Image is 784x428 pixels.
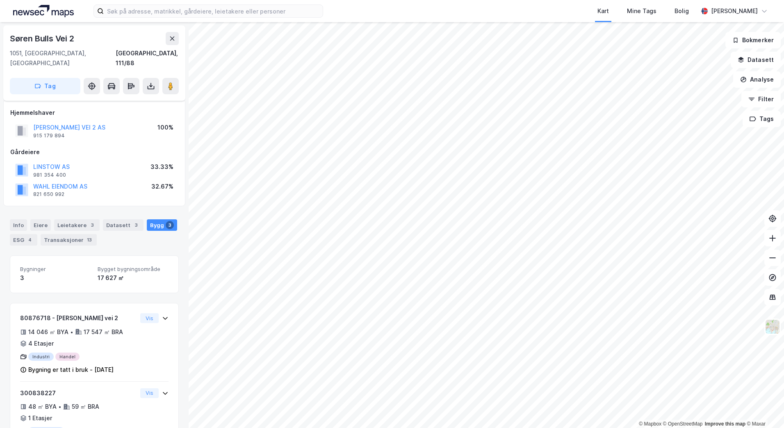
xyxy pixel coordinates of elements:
[20,388,137,398] div: 300838227
[20,273,91,283] div: 3
[132,221,140,229] div: 3
[725,32,781,48] button: Bokmerker
[639,421,661,427] a: Mapbox
[104,5,323,17] input: Søk på adresse, matrikkel, gårdeiere, leietakere eller personer
[10,32,76,45] div: Søren Bulls Vei 2
[103,219,144,231] div: Datasett
[10,147,178,157] div: Gårdeiere
[54,219,100,231] div: Leietakere
[33,172,66,178] div: 981 354 400
[41,234,97,246] div: Transaksjoner
[10,78,80,94] button: Tag
[98,266,169,273] span: Bygget bygningsområde
[151,182,173,191] div: 32.67%
[10,234,37,246] div: ESG
[140,313,159,323] button: Vis
[30,219,51,231] div: Eiere
[20,313,137,323] div: 80876718 - [PERSON_NAME] vei 2
[28,402,57,412] div: 48 ㎡ BYA
[157,123,173,132] div: 100%
[733,71,781,88] button: Analyse
[33,191,64,198] div: 821 650 992
[10,219,27,231] div: Info
[88,221,96,229] div: 3
[13,5,74,17] img: logo.a4113a55bc3d86da70a041830d287a7e.svg
[711,6,758,16] div: [PERSON_NAME]
[85,236,93,244] div: 13
[26,236,34,244] div: 4
[10,108,178,118] div: Hjemmelshaver
[743,111,781,127] button: Tags
[663,421,703,427] a: OpenStreetMap
[743,389,784,428] div: Kontrollprogram for chat
[20,266,91,273] span: Bygninger
[98,273,169,283] div: 17 627 ㎡
[166,221,174,229] div: 3
[28,327,68,337] div: 14 046 ㎡ BYA
[597,6,609,16] div: Kart
[28,413,52,423] div: 1 Etasjer
[627,6,656,16] div: Mine Tags
[70,329,73,335] div: •
[705,421,745,427] a: Improve this map
[741,91,781,107] button: Filter
[675,6,689,16] div: Bolig
[765,319,780,335] img: Z
[116,48,179,68] div: [GEOGRAPHIC_DATA], 111/88
[731,52,781,68] button: Datasett
[33,132,65,139] div: 915 179 894
[28,339,54,348] div: 4 Etasjer
[147,219,177,231] div: Bygg
[72,402,99,412] div: 59 ㎡ BRA
[28,365,114,375] div: Bygning er tatt i bruk - [DATE]
[58,403,62,410] div: •
[84,327,123,337] div: 17 547 ㎡ BRA
[743,389,784,428] iframe: Chat Widget
[150,162,173,172] div: 33.33%
[10,48,116,68] div: 1051, [GEOGRAPHIC_DATA], [GEOGRAPHIC_DATA]
[140,388,159,398] button: Vis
